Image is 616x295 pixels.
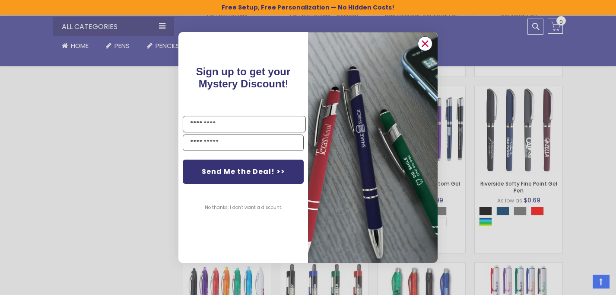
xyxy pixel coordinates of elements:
[183,160,304,184] button: Send Me the Deal! >>
[308,32,438,263] img: pop-up-image
[418,36,432,51] button: Close dialog
[545,272,616,295] iframe: Google Customer Reviews
[196,66,291,90] span: Sign up to get your Mystery Discount
[200,197,286,218] button: No thanks, I don't want a discount.
[196,66,291,90] span: !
